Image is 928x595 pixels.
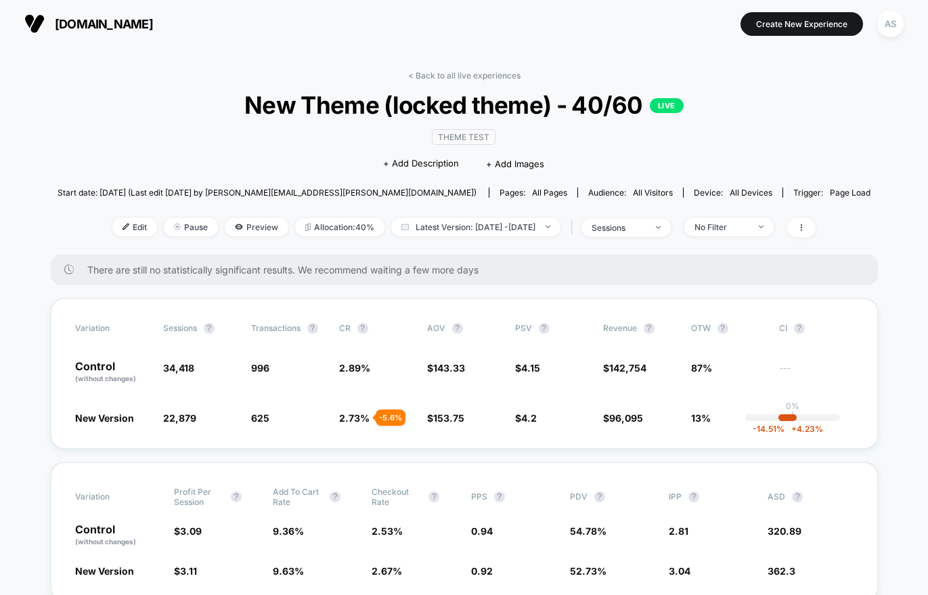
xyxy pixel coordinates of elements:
[75,524,160,547] p: Control
[794,323,805,334] button: ?
[717,323,728,334] button: ?
[532,188,567,198] span: all pages
[75,323,150,334] span: Variation
[471,525,493,537] span: 0.94
[75,565,134,577] span: New Version
[432,129,495,145] span: Theme Test
[123,223,129,230] img: edit
[793,188,870,198] div: Trigger:
[75,374,136,382] span: (without changes)
[691,362,712,374] span: 87%
[792,491,803,502] button: ?
[433,412,464,424] span: 153.75
[273,487,323,507] span: Add To Cart Rate
[180,565,197,577] span: 3.11
[339,323,351,333] span: CR
[741,12,863,36] button: Create New Experience
[656,226,661,229] img: end
[683,188,782,198] span: Device:
[873,10,908,38] button: AS
[669,491,682,502] span: IPP
[87,264,851,276] span: There are still no statistically significant results. We recommend waiting a few more days
[791,411,794,421] p: |
[24,14,45,34] img: Visually logo
[307,323,318,334] button: ?
[786,401,799,411] p: 0%
[428,491,439,502] button: ?
[163,362,194,374] span: 34,418
[251,362,269,374] span: 996
[515,323,532,333] span: PSV
[594,491,605,502] button: ?
[570,525,606,537] span: 54.78 %
[339,412,370,424] span: 2.73 %
[383,157,459,171] span: + Add Description
[592,223,646,233] div: sessions
[609,412,643,424] span: 96,095
[471,491,487,502] span: PPS
[376,410,405,426] div: - 5.6 %
[339,362,370,374] span: 2.89 %
[588,188,673,198] div: Audience:
[691,412,711,424] span: 13%
[603,323,637,333] span: Revenue
[225,218,288,236] span: Preview
[570,565,606,577] span: 52.73 %
[688,491,699,502] button: ?
[174,487,224,507] span: Profit Per Session
[521,362,540,374] span: 4.15
[521,412,537,424] span: 4.2
[251,412,269,424] span: 625
[785,424,823,434] span: 4.23 %
[779,323,854,334] span: CI
[58,188,477,198] span: Start date: [DATE] (Last edit [DATE] by [PERSON_NAME][EMAIL_ADDRESS][PERSON_NAME][DOMAIN_NAME])
[433,362,465,374] span: 143.33
[791,424,797,434] span: +
[174,223,181,230] img: end
[20,13,157,35] button: [DOMAIN_NAME]
[174,565,197,577] span: $
[768,491,785,502] span: ASD
[251,323,301,333] span: Transactions
[877,11,904,37] div: AS
[163,323,197,333] span: Sessions
[830,188,870,198] span: Page Load
[372,565,402,577] span: 2.67 %
[669,565,690,577] span: 3.04
[539,323,550,334] button: ?
[694,222,749,232] div: No Filter
[75,537,136,546] span: (without changes)
[357,323,368,334] button: ?
[603,412,643,424] span: $
[427,362,465,374] span: $
[180,525,202,537] span: 3.09
[273,565,304,577] span: 9.63 %
[391,218,560,236] span: Latest Version: [DATE] - [DATE]
[567,218,581,238] span: |
[759,225,764,228] img: end
[330,491,340,502] button: ?
[174,525,202,537] span: $
[427,323,445,333] span: AOV
[486,158,544,169] span: + Add Images
[75,412,134,424] span: New Version
[779,364,854,384] span: ---
[494,491,505,502] button: ?
[515,412,537,424] span: $
[644,323,655,334] button: ?
[633,188,673,198] span: All Visitors
[730,188,772,198] span: all devices
[691,323,766,334] span: OTW
[295,218,384,236] span: Allocation: 40%
[401,223,409,230] img: calendar
[546,225,550,228] img: end
[75,361,150,384] p: Control
[75,487,150,507] span: Variation
[570,491,588,502] span: PDV
[768,565,795,577] span: 362.3
[768,525,801,537] span: 320.89
[753,424,785,434] span: -14.51 %
[669,525,688,537] span: 2.81
[98,91,829,119] span: New Theme (locked theme) - 40/60
[650,98,684,113] p: LIVE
